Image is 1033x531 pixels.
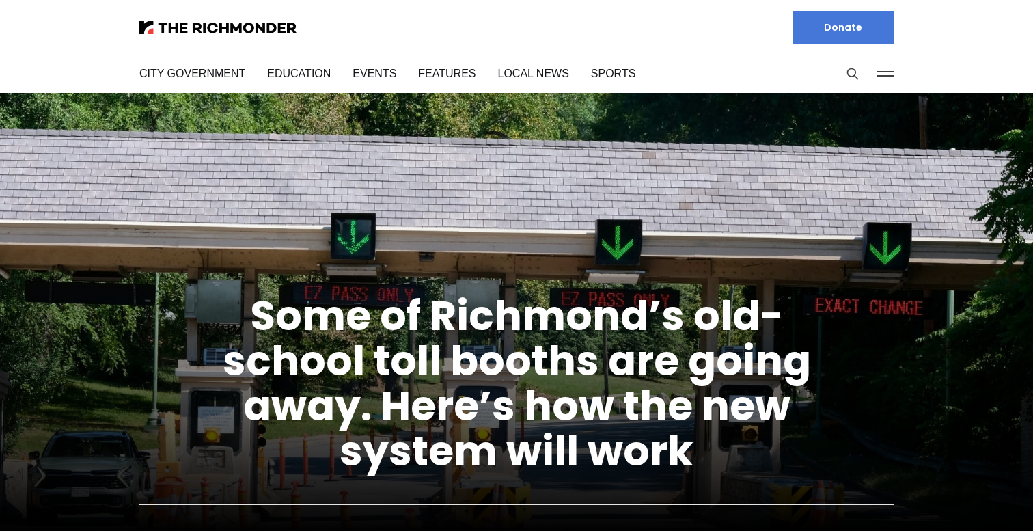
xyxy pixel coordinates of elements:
a: Features [411,66,465,81]
a: Some of Richmond’s old-school toll booths are going away. Here’s how the new system will work [223,287,811,480]
a: Donate [793,11,894,44]
img: The Richmonder [139,21,297,34]
iframe: portal-trigger [691,464,1033,531]
a: City Government [139,66,242,81]
button: Search this site [842,64,863,84]
a: Local News [486,66,554,81]
a: Education [264,66,327,81]
a: Events [349,66,389,81]
a: Sports [576,66,618,81]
